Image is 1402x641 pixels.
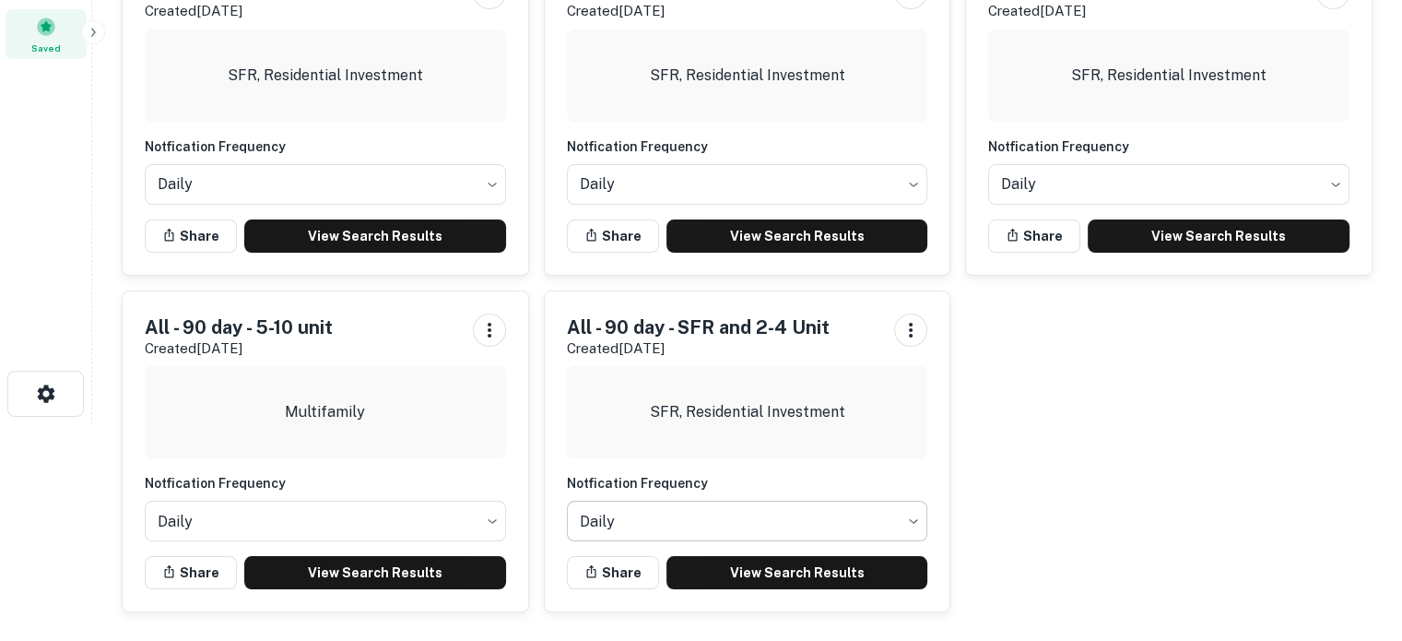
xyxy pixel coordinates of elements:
[145,159,506,210] div: Without label
[228,65,423,87] p: SFR, Residential Investment
[6,9,87,59] a: Saved
[988,220,1080,253] button: Share
[567,159,928,210] div: Without label
[988,137,1349,157] h6: Notfication Frequency
[567,556,659,589] button: Share
[145,137,506,157] h6: Notfication Frequency
[649,401,844,423] p: SFR, Residential Investment
[145,473,506,493] h6: Notfication Frequency
[567,338,830,360] p: Created [DATE]
[567,314,830,341] h5: All - 90 day - SFR and 2-4 Unit
[666,556,928,589] a: View Search Results
[244,556,506,589] a: View Search Results
[1310,493,1402,582] iframe: Chat Widget
[145,220,237,253] button: Share
[145,338,333,360] p: Created [DATE]
[567,495,928,547] div: Without label
[145,314,333,341] h5: All - 90 day - 5-10 unit
[145,556,237,589] button: Share
[567,137,928,157] h6: Notfication Frequency
[988,159,1349,210] div: Without label
[145,495,506,547] div: Without label
[649,65,844,87] p: SFR, Residential Investment
[567,220,659,253] button: Share
[31,41,61,55] span: Saved
[1071,65,1267,87] p: SFR, Residential Investment
[285,401,365,423] p: Multifamily
[1088,220,1349,253] a: View Search Results
[567,473,928,493] h6: Notfication Frequency
[244,220,506,253] a: View Search Results
[666,220,928,253] a: View Search Results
